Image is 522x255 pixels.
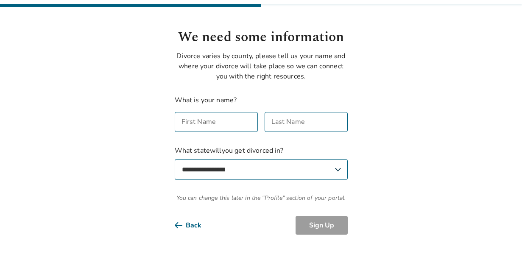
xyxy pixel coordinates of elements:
p: Divorce varies by county, please tell us your name and where your divorce will take place so we c... [175,51,348,81]
button: Back [175,216,215,235]
iframe: Chat Widget [480,214,522,255]
span: You can change this later in the "Profile" section of your portal. [175,193,348,202]
h1: We need some information [175,27,348,48]
label: What state will you get divorced in? [175,146,348,180]
label: What is your name? [175,95,237,105]
select: What statewillyou get divorced in? [175,159,348,180]
button: Sign Up [296,216,348,235]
